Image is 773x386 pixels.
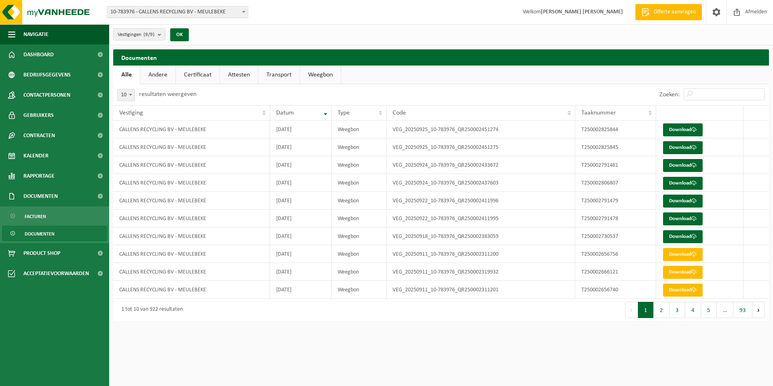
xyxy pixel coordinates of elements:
[113,156,270,174] td: CALLENS RECYCLING BV - MEULEBEKE
[117,303,183,317] div: 1 tot 10 van 922 resultaten
[663,248,703,261] a: Download
[332,281,386,299] td: Weegbon
[23,65,71,85] span: Bedrijfsgegevens
[386,138,576,156] td: VEG_20250925_10-783976_QR250002451275
[113,121,270,138] td: CALLENS RECYCLING BV - MEULEBEKE
[386,210,576,227] td: VEG_20250922_10-783976_QR250002411995
[386,281,576,299] td: VEG_20250911_10-783976_QR250002311201
[2,208,107,224] a: Facturen
[332,263,386,281] td: Weegbon
[113,49,769,65] h2: Documenten
[663,123,703,136] a: Download
[575,121,656,138] td: T250002825844
[139,91,196,98] label: resultaten weergeven
[140,66,175,84] a: Andere
[638,302,654,318] button: 1
[2,226,107,241] a: Documenten
[332,156,386,174] td: Weegbon
[717,302,733,318] span: …
[270,121,332,138] td: [DATE]
[575,227,656,245] td: T250002730537
[270,281,332,299] td: [DATE]
[575,263,656,281] td: T250002666121
[113,281,270,299] td: CALLENS RECYCLING BV - MEULEBEKE
[332,227,386,245] td: Weegbon
[575,192,656,210] td: T250002791479
[270,156,332,174] td: [DATE]
[107,6,248,18] span: 10-783976 - CALLENS RECYCLING BV - MEULEBEKE
[113,210,270,227] td: CALLENS RECYCLING BV - MEULEBEKE
[752,302,765,318] button: Next
[733,302,752,318] button: 93
[575,156,656,174] td: T250002791481
[117,89,135,101] span: 10
[386,174,576,192] td: VEG_20250924_10-783976_QR250002437603
[625,302,638,318] button: Previous
[23,263,89,284] span: Acceptatievoorwaarden
[113,192,270,210] td: CALLENS RECYCLING BV - MEULEBEKE
[663,141,703,154] a: Download
[113,138,270,156] td: CALLENS RECYCLING BV - MEULEBEKE
[386,156,576,174] td: VEG_20250924_10-783976_QR250002433672
[23,186,58,206] span: Documenten
[270,263,332,281] td: [DATE]
[701,302,717,318] button: 5
[276,110,294,116] span: Datum
[270,227,332,245] td: [DATE]
[23,146,49,166] span: Kalender
[270,138,332,156] td: [DATE]
[270,210,332,227] td: [DATE]
[575,174,656,192] td: T250002806807
[25,209,46,224] span: Facturen
[332,121,386,138] td: Weegbon
[663,284,703,297] a: Download
[4,368,135,386] iframe: chat widget
[332,245,386,263] td: Weegbon
[386,227,576,245] td: VEG_20250918_10-783976_QR250002383059
[258,66,300,84] a: Transport
[300,66,341,84] a: Weegbon
[575,281,656,299] td: T250002656740
[663,266,703,279] a: Download
[23,243,60,263] span: Product Shop
[118,29,154,41] span: Vestigingen
[113,174,270,192] td: CALLENS RECYCLING BV - MEULEBEKE
[663,212,703,225] a: Download
[663,159,703,172] a: Download
[575,210,656,227] td: T250002791478
[23,24,49,45] span: Navigatie
[575,245,656,263] td: T250002656756
[144,32,154,37] count: (9/9)
[332,210,386,227] td: Weegbon
[170,28,189,41] button: OK
[113,263,270,281] td: CALLENS RECYCLING BV - MEULEBEKE
[113,245,270,263] td: CALLENS RECYCLING BV - MEULEBEKE
[332,174,386,192] td: Weegbon
[581,110,616,116] span: Taaknummer
[654,302,670,318] button: 2
[113,66,140,84] a: Alle
[663,230,703,243] a: Download
[575,138,656,156] td: T250002825845
[332,138,386,156] td: Weegbon
[338,110,350,116] span: Type
[685,302,701,318] button: 4
[113,28,165,40] button: Vestigingen(9/9)
[386,121,576,138] td: VEG_20250925_10-783976_QR250002451274
[659,91,680,98] label: Zoeken:
[386,192,576,210] td: VEG_20250922_10-783976_QR250002411996
[652,8,698,16] span: Offerte aanvragen
[23,105,54,125] span: Gebruikers
[270,192,332,210] td: [DATE]
[119,110,143,116] span: Vestiging
[541,9,623,15] strong: [PERSON_NAME] [PERSON_NAME]
[635,4,702,20] a: Offerte aanvragen
[23,125,55,146] span: Contracten
[25,226,55,242] span: Documenten
[332,192,386,210] td: Weegbon
[386,263,576,281] td: VEG_20250911_10-783976_QR250002319932
[670,302,685,318] button: 3
[220,66,258,84] a: Attesten
[663,177,703,190] a: Download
